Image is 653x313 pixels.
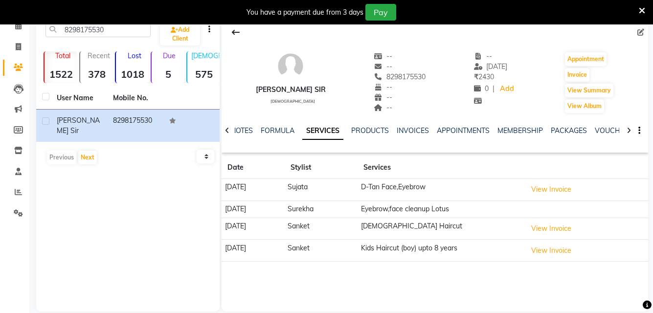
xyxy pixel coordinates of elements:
[527,182,576,197] button: View Invoice
[374,83,392,91] span: --
[358,179,523,201] td: D-Tan Face,Eyebrow
[397,126,429,135] a: INVOICES
[45,22,151,37] input: Search by Name/Mobile/Email/Code
[78,151,97,164] button: Next
[116,68,149,80] strong: 1018
[565,52,607,66] button: Appointment
[48,51,77,60] p: Total
[474,84,489,93] span: 0
[374,93,392,102] span: --
[497,126,543,135] a: MEMBERSHIP
[160,23,200,45] a: Add Client
[302,122,343,140] a: SERVICES
[358,218,523,240] td: [DEMOGRAPHIC_DATA] Haircut
[256,85,326,95] div: [PERSON_NAME] sir
[285,240,358,262] td: Sanket
[527,243,576,258] button: View Invoice
[493,84,495,94] span: |
[358,201,523,218] td: Eyebrow,face cleanup Lotus
[152,68,184,80] strong: 5
[187,68,220,80] strong: 575
[222,240,285,262] td: [DATE]
[270,99,315,104] span: [DEMOGRAPHIC_DATA]
[285,156,358,179] th: Stylist
[358,240,523,262] td: Kids Haircut (boy) upto 8 years
[351,126,389,135] a: PRODUCTS
[80,68,113,80] strong: 378
[222,179,285,201] td: [DATE]
[107,87,163,110] th: Mobile No.
[285,179,358,201] td: Sujata
[247,7,363,18] div: You have a payment due from 3 days
[285,218,358,240] td: Sanket
[231,126,253,135] a: NOTES
[374,103,392,112] span: --
[222,218,285,240] td: [DATE]
[222,156,285,179] th: Date
[222,201,285,218] td: [DATE]
[51,87,107,110] th: User Name
[374,72,426,81] span: 8298175530
[527,221,576,236] button: View Invoice
[474,62,508,71] span: [DATE]
[565,68,589,82] button: Invoice
[276,51,305,81] img: avatar
[57,116,100,135] span: [PERSON_NAME] sir
[285,201,358,218] td: Surekha
[498,82,516,96] a: Add
[565,99,604,113] button: View Album
[565,84,613,97] button: View Summary
[374,52,392,61] span: --
[595,126,633,135] a: VOUCHERS
[358,156,523,179] th: Services
[474,72,494,81] span: 2430
[154,51,184,60] p: Due
[84,51,113,60] p: Recent
[45,68,77,80] strong: 1522
[437,126,490,135] a: APPOINTMENTS
[191,51,220,60] p: [DEMOGRAPHIC_DATA]
[374,62,392,71] span: --
[365,4,396,21] button: Pay
[120,51,149,60] p: Lost
[261,126,294,135] a: FORMULA
[474,52,493,61] span: --
[474,72,478,81] span: ₹
[107,110,163,142] td: 8298175530
[225,23,246,42] div: Back to Client
[551,126,587,135] a: PACKAGES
